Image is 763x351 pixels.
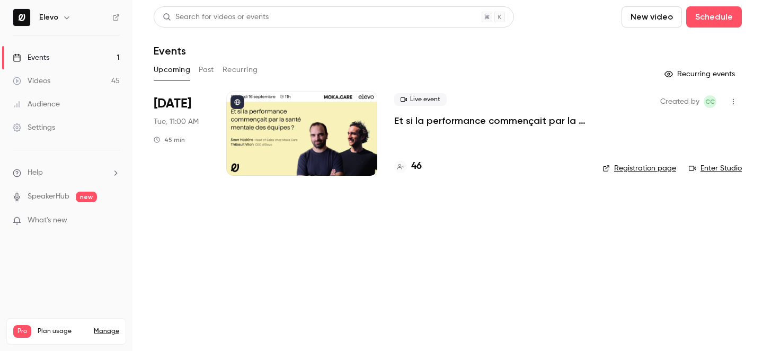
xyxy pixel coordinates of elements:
span: Clara Courtillier [704,95,716,108]
span: new [76,192,97,202]
li: help-dropdown-opener [13,167,120,178]
h4: 46 [411,159,422,174]
button: Upcoming [154,61,190,78]
div: Search for videos or events [163,12,269,23]
span: What's new [28,215,67,226]
a: Et si la performance commençait par la santé mentale des équipes ? [394,114,585,127]
div: Events [13,52,49,63]
span: Plan usage [38,327,87,336]
span: [DATE] [154,95,191,112]
a: Registration page [602,163,676,174]
button: Schedule [686,6,742,28]
img: Elevo [13,9,30,26]
span: Help [28,167,43,178]
iframe: Noticeable Trigger [107,216,120,226]
div: Audience [13,99,60,110]
h1: Events [154,44,186,57]
a: SpeakerHub [28,191,69,202]
a: Enter Studio [689,163,742,174]
h6: Elevo [39,12,58,23]
span: Created by [660,95,699,108]
button: New video [622,6,682,28]
div: Sep 16 Tue, 11:00 AM (Europe/Paris) [154,91,209,176]
button: Recurring events [660,66,742,83]
span: CC [705,95,715,108]
span: Live event [394,93,447,106]
div: Videos [13,76,50,86]
button: Past [199,61,214,78]
span: Pro [13,325,31,338]
div: Settings [13,122,55,133]
span: Tue, 11:00 AM [154,116,199,127]
a: 46 [394,159,422,174]
button: Recurring [223,61,258,78]
a: Manage [94,327,119,336]
div: 45 min [154,136,185,144]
